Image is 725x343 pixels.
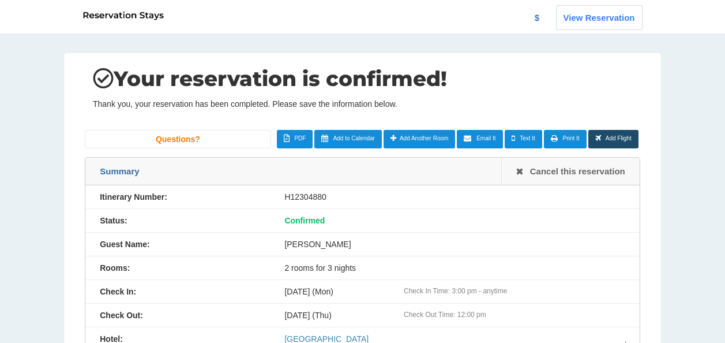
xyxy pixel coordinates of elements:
[93,99,632,109] p: Thank you, your reservation has been completed. Please save the information below.
[83,12,164,20] img: reservationstays_logo.png
[384,130,456,148] a: Add Another Room
[85,240,270,249] div: Guest Name:
[270,311,639,320] div: [DATE] (Thu)
[314,130,382,148] a: Add to Calendar
[85,287,270,296] div: Check In:
[563,135,580,141] span: Print It
[270,263,639,273] div: 2 rooms for 3 nights
[294,135,306,141] span: PDF
[85,263,270,273] div: Rooms:
[156,135,200,144] span: Questions?
[400,135,449,141] span: Add Another Room
[270,287,639,296] div: [DATE] (Mon)
[535,13,539,23] a: $
[501,158,640,185] a: Cancel this reservation
[100,166,139,176] span: Summary
[270,192,639,202] div: H12304880
[544,130,587,148] a: Print It
[270,240,639,249] div: [PERSON_NAME]
[588,130,638,148] a: Add Flight
[404,287,625,295] div: Check In Time: 3:00 pm - anytime
[476,135,495,141] span: Email It
[85,192,270,202] div: Itinerary Number:
[277,130,313,148] a: PDF
[457,130,502,148] a: Email It
[505,130,542,148] a: Text It
[85,311,270,320] div: Check Out:
[556,5,643,30] a: View Reservation
[85,130,271,148] a: Questions?
[520,135,535,141] span: Text It
[93,68,632,91] h1: Your reservation is confirmed!
[270,216,639,225] div: Confirmed
[606,135,632,141] span: Add Flight
[85,216,270,225] div: Status:
[404,311,625,319] div: Check Out Time: 12:00 pm
[333,135,375,141] span: Add to Calendar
